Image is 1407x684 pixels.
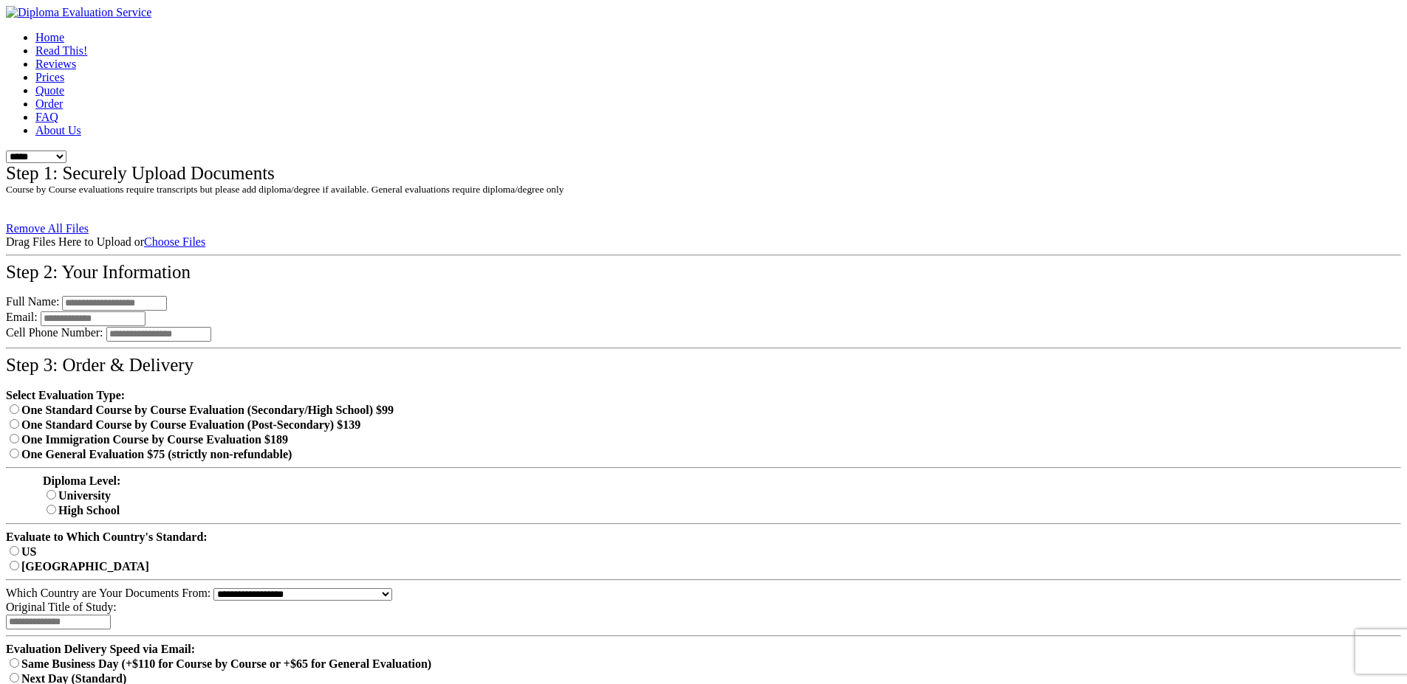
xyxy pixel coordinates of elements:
a: Prices [35,71,64,83]
b: One Standard Course by Course Evaluation (Secondary/High School) $99 [6,404,394,416]
input: University [47,490,56,500]
a: Reviews [35,58,76,70]
input: Same Business Day (+$110 for Course by Course or +$65 for General Evaluation) [10,658,19,668]
input: Next Day (Standard) [10,673,19,683]
span: Drag Files Here to Upload or [6,235,205,248]
label: Step 2: Your Information [6,262,191,282]
a: Remove All Files [6,222,89,235]
input: [GEOGRAPHIC_DATA] [10,561,19,570]
b: [GEOGRAPHIC_DATA] [6,560,149,573]
b: Evaluate to Which Country's Standard: [6,531,208,543]
b: High School [43,504,120,517]
a: Choose Files [144,235,205,248]
a: Read This! [35,44,87,57]
input: One General Evaluation $75 (strictly non-refundable) [10,449,19,458]
label: Step 1: Securely Upload Documents [6,163,275,183]
label: Email: [6,311,38,323]
input: US [10,546,19,556]
input: One Standard Course by Course Evaluation (Post-Secondary) $139 [10,419,19,429]
b: US [6,545,36,558]
label: Cell Phone Number: [6,326,103,339]
label: Step 3: Order & Delivery [6,355,194,375]
a: FAQ [35,111,58,123]
b: Diploma Level: [43,474,120,487]
b: Evaluation Delivery Speed via Email: [6,643,195,655]
input: High School [47,505,56,514]
img: Diploma Evaluation Service [6,6,151,19]
a: Quote [35,84,64,97]
a: Home [35,31,64,44]
input: One Standard Course by Course Evaluation (Secondary/High School) $99 [10,404,19,414]
b: Select Evaluation Type: [6,389,125,401]
label: Which Country are Your Documents From: [6,587,210,599]
label: Original Title of Study: [6,601,117,613]
b: One General Evaluation $75 (strictly non-refundable) [6,448,292,460]
b: Same Business Day (+$110 for Course by Course or +$65 for General Evaluation) [6,657,431,670]
b: One Standard Course by Course Evaluation (Post-Secondary) $139 [6,418,360,431]
input: One Immigration Course by Course Evaluation $189 [10,434,19,443]
b: One Immigration Course by Course Evaluation $189 [6,433,288,446]
a: Order [35,97,63,110]
a: About Us [35,124,81,137]
b: University [43,489,111,502]
label: Full Name: [6,295,59,308]
small: Course by Course evaluations require transcripts but please add diploma/degree if available. Gene... [6,184,1401,196]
